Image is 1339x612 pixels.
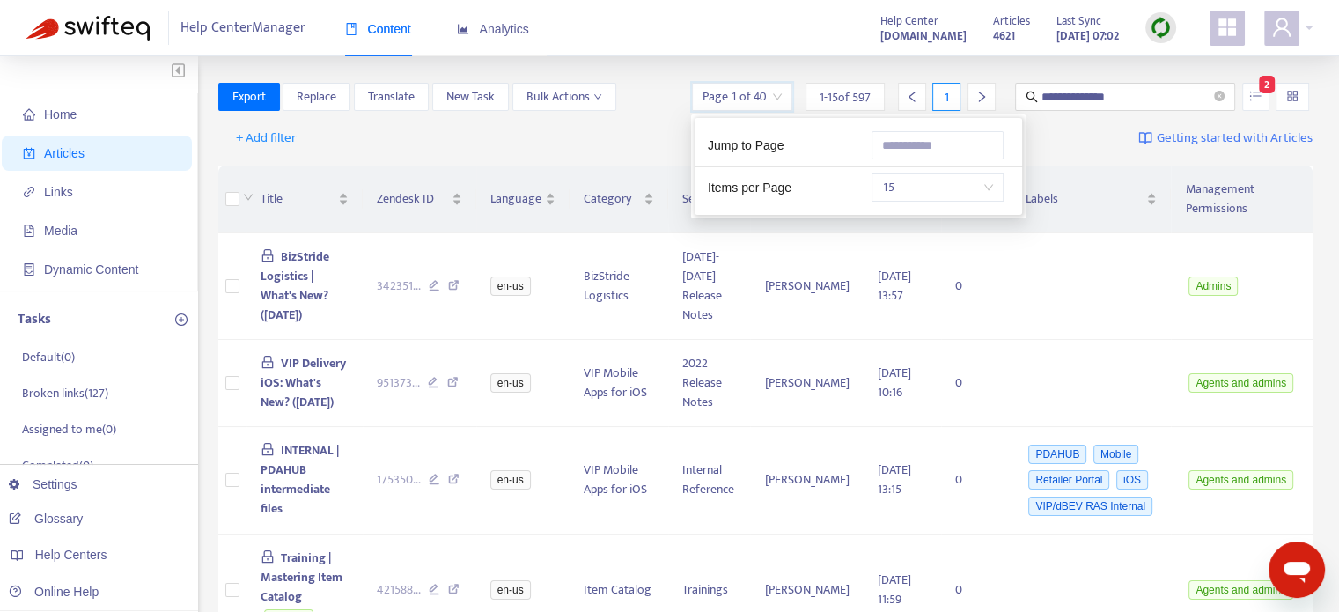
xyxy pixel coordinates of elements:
[880,26,967,46] a: [DOMAIN_NAME]
[22,348,75,366] p: Default ( 0 )
[708,181,791,195] span: Items per Page
[906,91,918,103] span: left
[261,548,342,607] span: Training | Mastering Item Catalog
[490,277,531,296] span: en-us
[570,233,668,340] td: BizStride Logistics
[218,83,280,111] button: Export
[993,11,1030,31] span: Articles
[261,442,275,456] span: lock
[1214,89,1225,106] span: close-circle
[44,262,138,277] span: Dynamic Content
[490,580,531,600] span: en-us
[35,548,107,562] span: Help Centers
[9,477,77,491] a: Settings
[9,585,99,599] a: Online Help
[708,138,784,152] span: Jump to Page
[297,87,336,107] span: Replace
[1093,445,1138,464] span: Mobile
[750,427,864,535] td: [PERSON_NAME]
[880,11,938,31] span: Help Center
[175,313,188,326] span: plus-circle
[246,166,363,233] th: Title
[490,470,531,490] span: en-us
[345,23,357,35] span: book
[261,355,275,369] span: lock
[1028,497,1152,516] span: VIP/dBEV RAS Internal
[363,166,476,233] th: Zendesk ID
[432,83,509,111] button: New Task
[261,248,275,262] span: lock
[377,373,420,393] span: 951373 ...
[23,186,35,198] span: link
[668,340,751,427] td: 2022 Release Notes
[236,128,297,149] span: + Add filter
[345,22,411,36] span: Content
[1150,17,1172,39] img: sync.dc5367851b00ba804db3.png
[1028,445,1086,464] span: PDAHUB
[993,26,1015,46] strong: 4621
[526,87,602,107] span: Bulk Actions
[283,83,350,111] button: Replace
[44,185,73,199] span: Links
[1138,131,1152,145] img: image-link
[44,107,77,122] span: Home
[1214,91,1225,101] span: close-circle
[457,22,529,36] span: Analytics
[584,189,640,209] span: Category
[457,23,469,35] span: area-chart
[476,166,570,233] th: Language
[668,427,751,535] td: Internal Reference
[932,83,960,111] div: 1
[223,124,310,152] button: + Add filter
[1269,542,1325,598] iframe: Button to launch messaging window
[820,88,871,107] span: 1 - 15 of 597
[941,233,1012,340] td: 0
[377,470,421,490] span: 175350 ...
[490,373,531,393] span: en-us
[22,420,116,439] p: Assigned to me ( 0 )
[1012,166,1172,233] th: Labels
[261,247,330,325] span: BizStride Logistics | What's New? ([DATE])
[1242,83,1269,111] button: unordered-list
[1171,166,1313,233] th: Management Permissions
[44,224,77,238] span: Media
[368,87,415,107] span: Translate
[878,460,911,499] span: [DATE] 13:15
[377,189,448,209] span: Zendesk ID
[1259,76,1275,93] span: 2
[570,427,668,535] td: VIP Mobile Apps for iOS
[377,580,421,600] span: 421588 ...
[975,91,988,103] span: right
[878,266,911,306] span: [DATE] 13:57
[878,570,911,609] span: [DATE] 11:59
[261,549,275,564] span: lock
[1217,17,1238,38] span: appstore
[23,147,35,159] span: account-book
[941,427,1012,535] td: 0
[570,166,668,233] th: Category
[44,146,85,160] span: Articles
[1249,90,1262,102] span: unordered-list
[1188,373,1293,393] span: Agents and admins
[354,83,429,111] button: Translate
[1056,11,1101,31] span: Last Sync
[22,384,108,402] p: Broken links ( 127 )
[668,166,751,233] th: Section
[26,16,150,41] img: Swifteq
[490,189,541,209] span: Language
[1028,470,1109,490] span: Retailer Portal
[668,233,751,340] td: [DATE]-[DATE] Release Notes
[682,189,723,209] span: Section
[9,512,83,526] a: Glossary
[23,225,35,237] span: file-image
[593,92,602,101] span: down
[23,108,35,121] span: home
[1056,26,1119,46] strong: [DATE] 07:02
[1026,189,1144,209] span: Labels
[261,189,335,209] span: Title
[180,11,305,45] span: Help Center Manager
[750,340,864,427] td: [PERSON_NAME]
[1188,580,1293,600] span: Agents and admins
[1188,277,1238,296] span: Admins
[1116,470,1148,490] span: iOS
